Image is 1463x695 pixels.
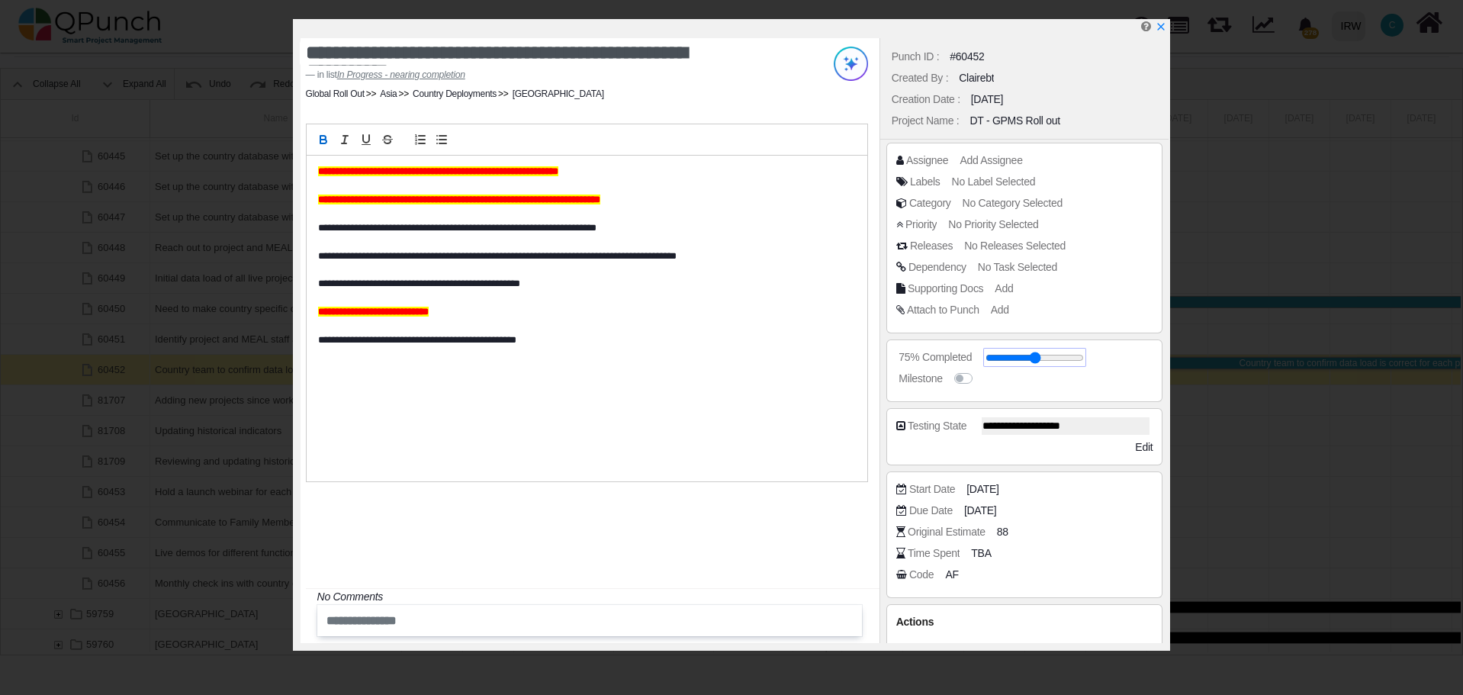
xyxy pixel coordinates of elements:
[963,197,1063,209] span: No Category Selected
[905,217,937,233] div: Priority
[892,113,960,129] div: Project Name :
[971,545,991,561] span: TBA
[892,92,960,108] div: Creation Date :
[899,349,972,365] div: 75% Completed
[964,240,1066,252] span: No Releases Selected
[910,174,940,190] div: Labels
[909,567,934,583] div: Code
[1135,441,1153,453] span: Edit
[960,154,1022,166] span: Add Assignee
[978,261,1057,273] span: No Task Selected
[910,238,953,254] div: Releases
[899,371,942,387] div: Milestone
[995,282,1013,294] span: Add
[948,218,1038,230] span: No Priority Selected
[997,524,1008,540] span: 88
[909,481,955,497] div: Start Date
[966,481,998,497] span: [DATE]
[959,70,994,86] div: Clairebt
[337,69,465,80] cite: Source Title
[892,70,948,86] div: Created By :
[909,503,953,519] div: Due Date
[908,259,966,275] div: Dependency
[909,195,951,211] div: Category
[908,524,986,540] div: Original Estimate
[908,281,983,297] div: Supporting Docs
[896,616,934,628] span: Actions
[991,304,1009,316] span: Add
[971,92,1003,108] div: [DATE]
[964,503,996,519] span: [DATE]
[945,567,958,583] span: AF
[306,87,365,101] li: Global Roll Out
[952,175,1036,188] span: No Label Selected
[337,69,465,80] u: In Progress - nearing completion
[907,302,979,318] div: Attach to Punch
[317,590,383,603] i: No Comments
[497,87,604,101] li: [GEOGRAPHIC_DATA]
[908,545,960,561] div: Time Spent
[365,87,397,101] li: Asia
[306,68,770,82] footer: in list
[834,47,868,81] img: Try writing with AI
[397,87,497,101] li: Country Deployments
[906,153,948,169] div: Assignee
[908,418,966,434] div: Testing State
[969,113,1059,129] div: DT - GPMS Roll out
